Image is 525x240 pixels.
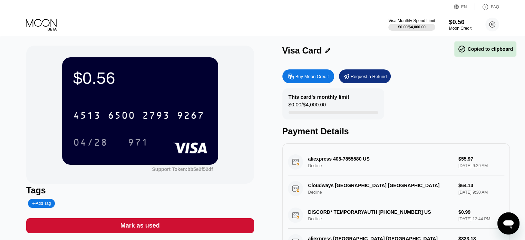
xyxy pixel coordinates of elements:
[388,18,435,31] div: Visa Monthly Spend Limit$0.00/$4,000.00
[289,94,349,100] div: This card’s monthly limit
[497,212,519,234] iframe: زر إطلاق نافذة المراسلة
[289,102,326,111] div: $0.00 / $4,000.00
[458,45,466,53] span: 
[282,69,334,83] div: Buy Moon Credit
[108,111,135,122] div: 6500
[351,74,387,79] div: Request a Refund
[282,46,322,56] div: Visa Card
[475,3,499,10] div: FAQ
[295,74,329,79] div: Buy Moon Credit
[491,4,499,9] div: FAQ
[73,68,207,88] div: $0.56
[152,166,213,172] div: Support Token:bb5e2f52df
[69,107,208,124] div: 4513650027939267
[449,19,471,31] div: $0.56Moon Credit
[28,199,55,208] div: Add Tag
[120,222,160,230] div: Mark as used
[454,3,475,10] div: EN
[458,45,513,53] div: Copied to clipboard
[388,18,435,23] div: Visa Monthly Spend Limit
[177,111,204,122] div: 9267
[461,4,467,9] div: EN
[32,201,51,206] div: Add Tag
[398,25,426,29] div: $0.00 / $4,000.00
[449,19,471,26] div: $0.56
[26,185,254,195] div: Tags
[339,69,391,83] div: Request a Refund
[73,138,108,149] div: 04/28
[73,111,101,122] div: 4513
[152,166,213,172] div: Support Token: bb5e2f52df
[68,134,113,151] div: 04/28
[123,134,154,151] div: 971
[449,26,471,31] div: Moon Credit
[142,111,170,122] div: 2793
[128,138,148,149] div: 971
[282,126,510,136] div: Payment Details
[26,218,254,233] div: Mark as used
